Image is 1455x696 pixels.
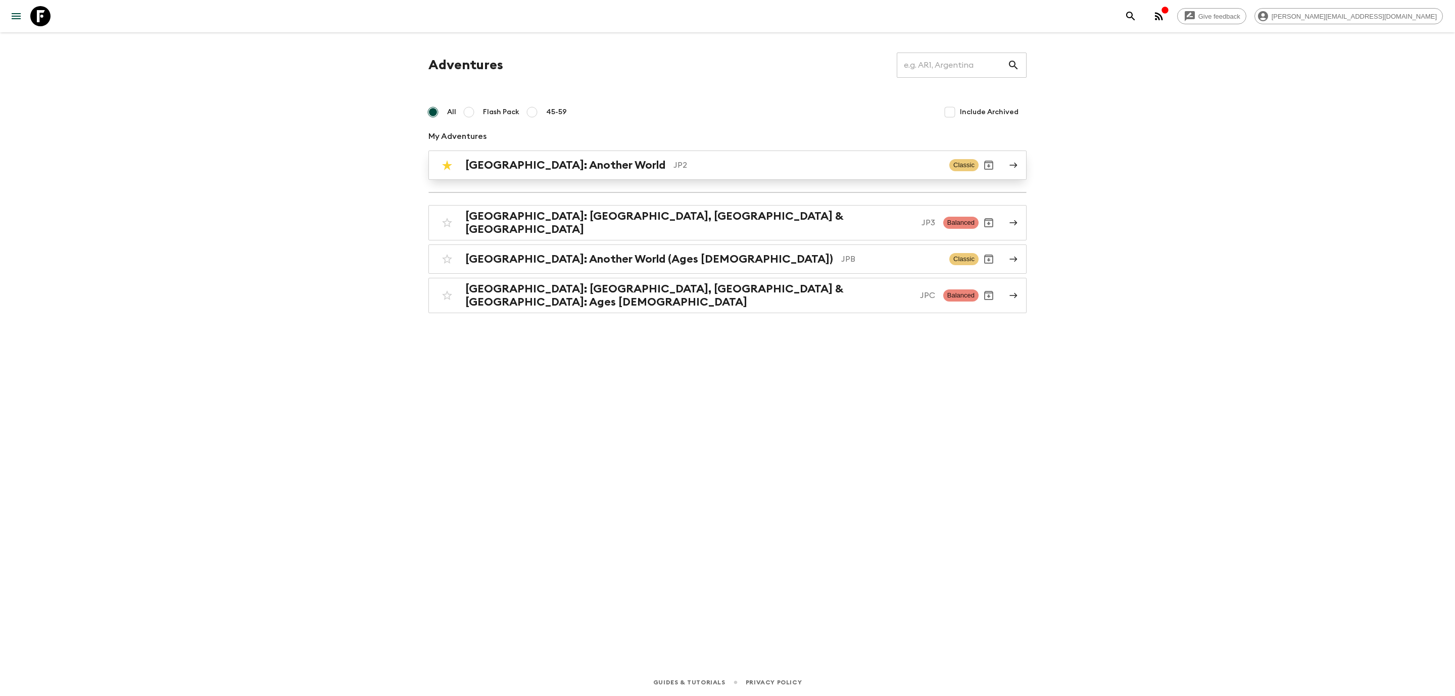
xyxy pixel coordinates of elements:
[960,107,1019,117] span: Include Archived
[979,285,999,306] button: Archive
[979,213,999,233] button: Archive
[428,130,1027,142] p: My Adventures
[1266,13,1442,20] span: [PERSON_NAME][EMAIL_ADDRESS][DOMAIN_NAME]
[428,151,1027,180] a: [GEOGRAPHIC_DATA]: Another WorldJP2ClassicArchive
[1193,13,1246,20] span: Give feedback
[428,278,1027,313] a: [GEOGRAPHIC_DATA]: [GEOGRAPHIC_DATA], [GEOGRAPHIC_DATA] & [GEOGRAPHIC_DATA]: Ages [DEMOGRAPHIC_DA...
[943,289,979,302] span: Balanced
[922,217,935,229] p: JP3
[447,107,456,117] span: All
[673,159,941,171] p: JP2
[1121,6,1141,26] button: search adventures
[920,289,935,302] p: JPC
[746,677,802,688] a: Privacy Policy
[653,677,725,688] a: Guides & Tutorials
[979,249,999,269] button: Archive
[943,217,979,229] span: Balanced
[465,159,665,172] h2: [GEOGRAPHIC_DATA]: Another World
[546,107,567,117] span: 45-59
[428,55,503,75] h1: Adventures
[428,244,1027,274] a: [GEOGRAPHIC_DATA]: Another World (Ages [DEMOGRAPHIC_DATA])JPBClassicArchive
[979,155,999,175] button: Archive
[897,51,1007,79] input: e.g. AR1, Argentina
[949,159,979,171] span: Classic
[1254,8,1443,24] div: [PERSON_NAME][EMAIL_ADDRESS][DOMAIN_NAME]
[6,6,26,26] button: menu
[428,205,1027,240] a: [GEOGRAPHIC_DATA]: [GEOGRAPHIC_DATA], [GEOGRAPHIC_DATA] & [GEOGRAPHIC_DATA]JP3BalancedArchive
[465,210,913,236] h2: [GEOGRAPHIC_DATA]: [GEOGRAPHIC_DATA], [GEOGRAPHIC_DATA] & [GEOGRAPHIC_DATA]
[465,282,912,309] h2: [GEOGRAPHIC_DATA]: [GEOGRAPHIC_DATA], [GEOGRAPHIC_DATA] & [GEOGRAPHIC_DATA]: Ages [DEMOGRAPHIC_DATA]
[483,107,519,117] span: Flash Pack
[1177,8,1246,24] a: Give feedback
[841,253,941,265] p: JPB
[949,253,979,265] span: Classic
[465,253,833,266] h2: [GEOGRAPHIC_DATA]: Another World (Ages [DEMOGRAPHIC_DATA])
